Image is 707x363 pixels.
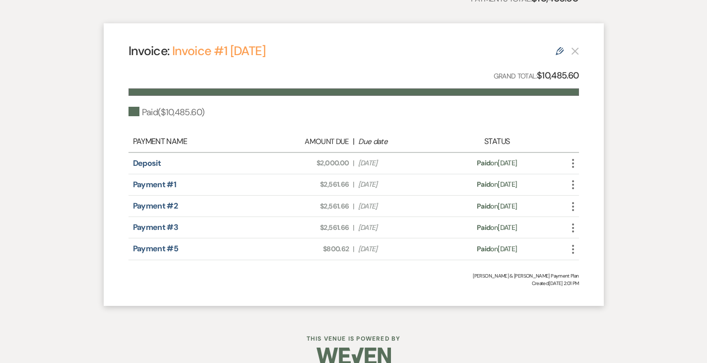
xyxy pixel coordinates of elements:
h4: Invoice: [129,42,265,60]
a: Deposit [133,158,161,168]
button: This payment plan cannot be deleted because it contains links that have been paid through Weven’s... [571,47,579,55]
div: on [DATE] [442,222,552,233]
span: Paid [477,202,490,211]
div: on [DATE] [442,179,552,190]
span: $2,561.66 [270,179,349,190]
a: Payment #3 [133,222,179,232]
span: | [353,179,354,190]
a: Payment #2 [133,201,178,211]
div: | [265,136,442,147]
span: | [353,222,354,233]
span: [DATE] [358,158,437,168]
div: Due date [358,136,437,147]
a: Invoice #1 [DATE] [172,43,265,59]
span: $2,000.00 [270,158,349,168]
span: [DATE] [358,201,437,212]
div: Payment Name [133,136,265,147]
div: Amount Due [270,136,349,147]
div: Paid ( $10,485.60 ) [129,106,205,119]
div: on [DATE] [442,244,552,254]
div: on [DATE] [442,158,552,168]
span: Paid [477,158,490,167]
span: Paid [477,223,490,232]
span: $800.62 [270,244,349,254]
a: Payment #1 [133,179,177,190]
span: [DATE] [358,222,437,233]
span: [DATE] [358,244,437,254]
div: on [DATE] [442,201,552,212]
span: $2,561.66 [270,201,349,212]
span: Paid [477,244,490,253]
span: | [353,244,354,254]
span: $2,561.66 [270,222,349,233]
span: Paid [477,180,490,189]
span: | [353,201,354,212]
div: Status [442,136,552,147]
span: Created: [DATE] 2:01 PM [129,280,579,287]
a: Payment #5 [133,243,179,254]
span: [DATE] [358,179,437,190]
div: [PERSON_NAME] & [PERSON_NAME] Payment Plan [129,272,579,280]
span: | [353,158,354,168]
p: Grand Total: [494,69,579,83]
strong: $10,485.60 [537,70,579,81]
